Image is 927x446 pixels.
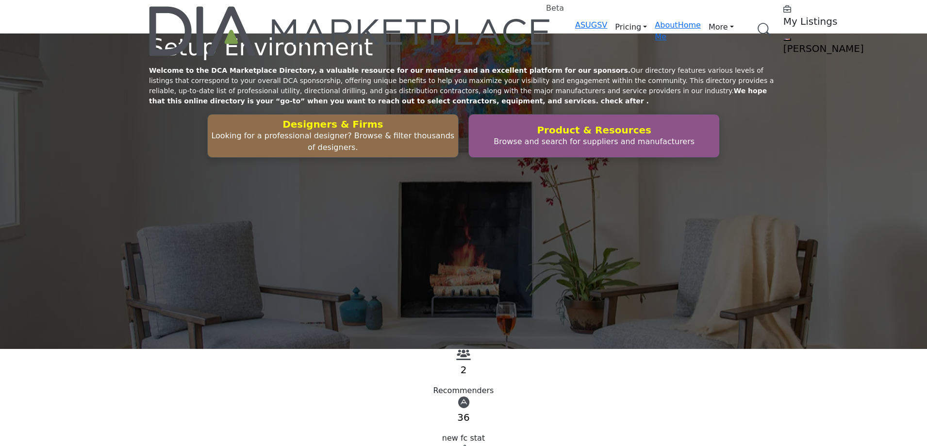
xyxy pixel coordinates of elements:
[655,20,678,41] a: About Me
[149,87,767,105] strong: We hope that this online directory is your “go-to” when you want to reach out to select contracto...
[456,352,471,361] a: View Recommenders
[546,3,564,13] h6: Beta
[149,6,552,56] img: Site Logo
[472,136,716,148] p: Browse and search for suppliers and manufacturers
[783,16,905,27] h5: My Listings
[207,114,459,158] button: Designers & Firms Looking for a professional designer? Browse & filter thousands of designers.
[607,19,655,35] a: Pricing
[575,20,607,30] a: ASUGSV
[783,4,905,27] div: My Listings
[149,6,552,56] a: Beta
[457,412,469,423] a: 36
[149,66,778,106] p: Our directory features various levels of listings that correspond to your overall DCA sponsorship...
[149,432,778,444] div: new fc stat
[678,20,701,30] a: Home
[783,43,905,54] h5: [PERSON_NAME]
[461,364,467,376] a: 2
[149,385,778,396] div: Recommenders
[747,17,778,43] a: Search
[701,19,742,35] a: More
[149,66,630,74] strong: Welcome to the DCA Marketplace Directory, a valuable resource for our members and an excellent pl...
[472,124,716,136] h2: Product & Resources
[211,118,455,130] h2: Designers & Firms
[783,38,791,41] button: Show hide supplier dropdown
[211,130,455,153] p: Looking for a professional designer? Browse & filter thousands of designers.
[468,114,720,158] button: Product & Resources Browse and search for suppliers and manufacturers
